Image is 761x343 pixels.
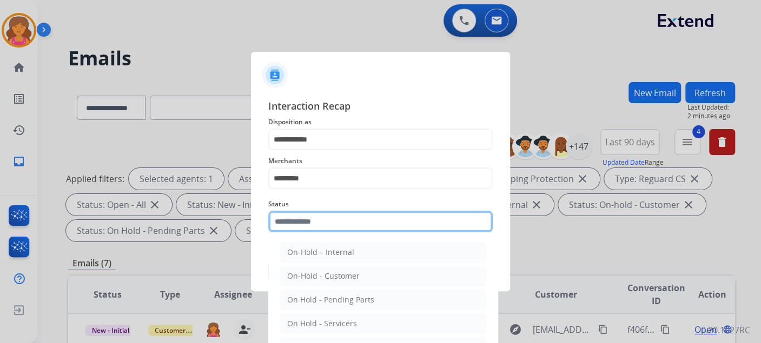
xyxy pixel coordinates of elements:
span: Merchants [268,154,493,167]
span: Disposition as [268,116,493,129]
div: On Hold - Pending Parts [287,294,374,305]
img: contactIcon [262,62,288,88]
p: 0.20.1027RC [701,324,750,337]
div: On-Hold - Customer [287,271,360,281]
div: On-Hold – Internal [287,247,354,258]
span: Interaction Recap [268,98,493,116]
div: On Hold - Servicers [287,318,357,329]
span: Status [268,198,493,211]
